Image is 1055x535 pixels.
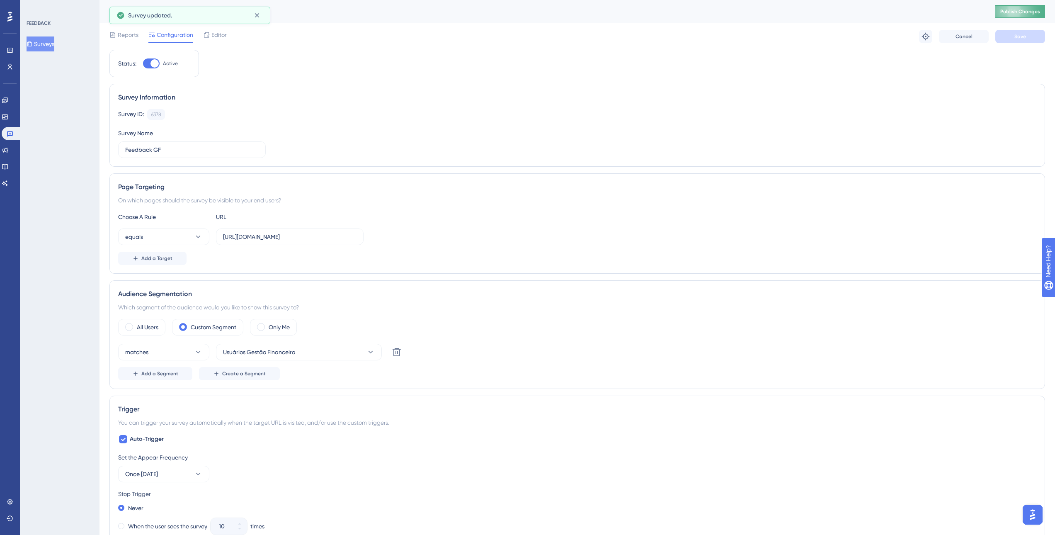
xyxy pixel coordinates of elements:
div: times [250,521,264,531]
button: Create a Segment [199,367,280,380]
div: Audience Segmentation [118,289,1036,299]
button: Usuários Gestão Financeira [216,344,382,360]
div: On which pages should the survey be visible to your end users? [118,195,1036,205]
input: Type your Survey name [125,145,259,154]
div: Status: [118,58,136,68]
div: Page Targeting [118,182,1036,192]
span: Add a Target [141,255,172,262]
div: Trigger [118,404,1036,414]
button: Publish Changes [995,5,1045,18]
button: equals [118,229,209,245]
div: URL [216,212,307,222]
span: Survey updated. [128,10,172,20]
label: When the user sees the survey [128,521,207,531]
span: Create a Segment [222,370,266,377]
span: Save [1014,33,1026,40]
div: Feedback GF [109,6,975,17]
div: Set the Appear Frequency [118,452,1036,462]
span: Usuários Gestão Financeira [223,347,296,357]
div: You can trigger your survey automatically when the target URL is visited, and/or use the custom t... [118,418,1036,428]
iframe: UserGuiding AI Assistant Launcher [1020,502,1045,527]
input: yourwebsite.com/path [223,232,357,241]
span: Editor [211,30,227,40]
div: Survey Information [118,92,1036,102]
div: Stop Trigger [118,489,1036,499]
span: Reports [118,30,138,40]
button: Once [DATE] [118,466,209,482]
span: Configuration [157,30,193,40]
label: Only Me [269,322,290,332]
div: Survey Name [118,128,153,138]
label: Custom Segment [191,322,236,332]
button: matches [118,344,209,360]
button: Add a Segment [118,367,192,380]
div: Survey ID: [118,109,144,120]
div: Choose A Rule [118,212,209,222]
span: matches [125,347,148,357]
div: FEEDBACK [27,20,51,27]
button: Surveys [27,36,54,51]
span: Need Help? [19,2,52,12]
div: 6378 [151,111,161,118]
span: Auto-Trigger [130,434,164,444]
div: Which segment of the audience would you like to show this survey to? [118,302,1036,312]
button: Save [995,30,1045,43]
span: Publish Changes [1000,8,1040,15]
label: All Users [137,322,158,332]
span: Once [DATE] [125,469,158,479]
span: Cancel [956,33,973,40]
span: Active [163,60,178,67]
span: Add a Segment [141,370,178,377]
span: equals [125,232,143,242]
label: Never [128,503,143,513]
button: Cancel [939,30,989,43]
button: Add a Target [118,252,187,265]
